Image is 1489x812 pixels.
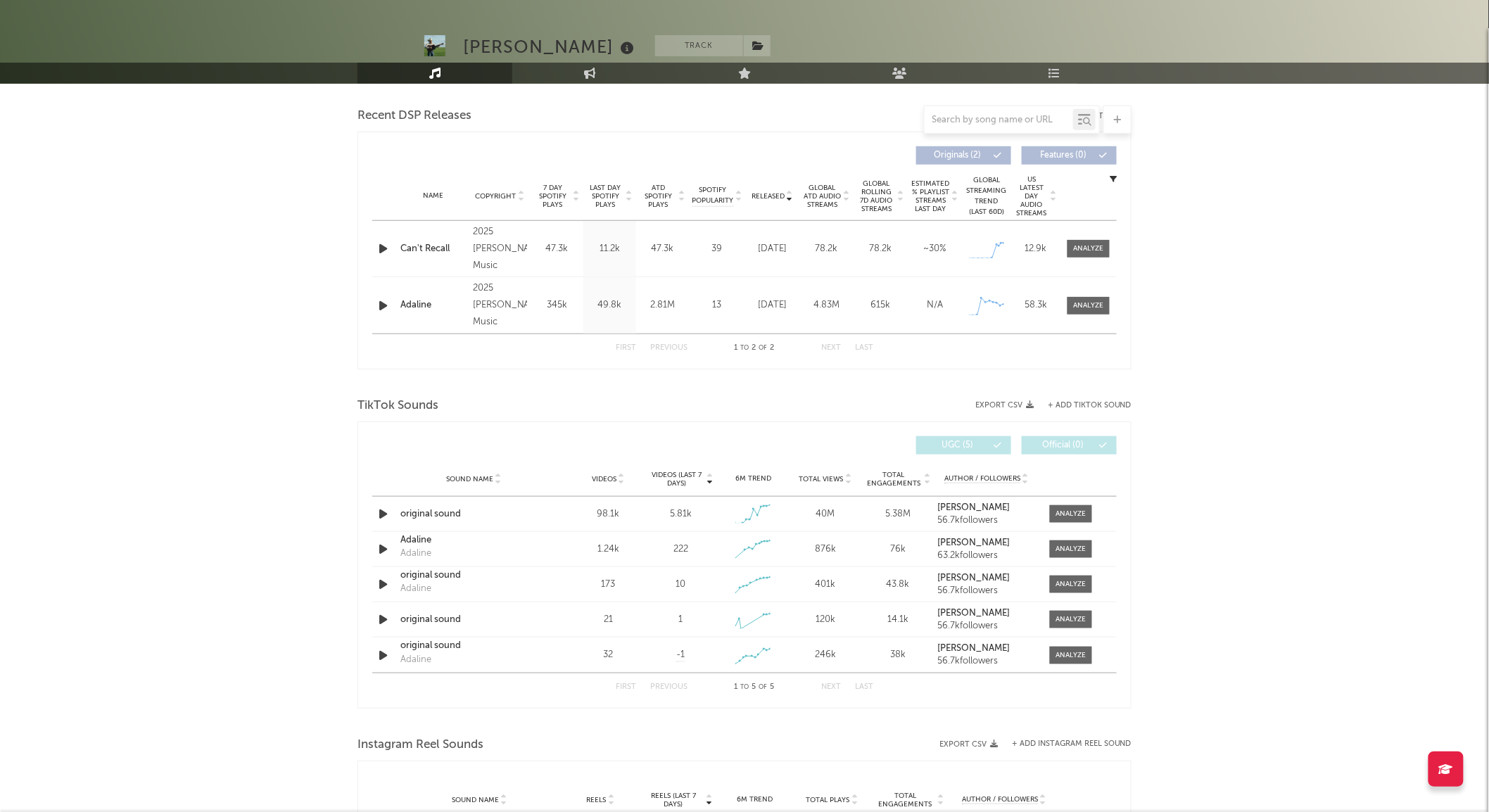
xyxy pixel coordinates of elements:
[749,242,796,256] div: [DATE]
[400,533,547,547] a: Adaline
[1022,146,1117,165] button: Features(0)
[803,242,850,256] div: 78.2k
[676,578,685,592] div: 10
[962,795,1038,804] span: Author / Followers
[821,344,841,352] button: Next
[938,586,1036,596] div: 56.7k followers
[463,35,638,58] div: [PERSON_NAME]
[866,507,931,521] div: 5.38M
[925,115,1073,126] input: Search by song name or URL
[759,345,768,351] span: of
[938,656,1036,666] div: 56.7k followers
[640,184,677,209] span: ATD Spotify Plays
[534,184,571,209] span: 7 Day Spotify Plays
[965,175,1008,217] div: Global Streaming Trend (Last 60D)
[821,683,841,691] button: Next
[576,648,641,662] div: 32
[676,648,685,662] span: -1
[938,573,1010,583] strong: [PERSON_NAME]
[866,648,931,662] div: 38k
[400,582,431,596] div: Adaline
[587,184,624,209] span: Last Day Spotify Plays
[857,242,904,256] div: 78.2k
[911,298,958,312] div: N/A
[1022,436,1117,455] button: Official(0)
[400,242,466,256] a: Can't Recall
[793,578,858,592] div: 401k
[650,344,688,352] button: Previous
[640,298,685,312] div: 2.81M
[655,35,743,56] button: Track
[1034,402,1132,410] button: + Add TikTok Sound
[576,578,641,592] div: 173
[357,398,438,414] span: TikTok Sounds
[650,683,688,691] button: Previous
[749,298,796,312] div: [DATE]
[692,242,742,256] div: 39
[803,298,850,312] div: 4.83M
[741,684,749,690] span: to
[400,507,547,521] a: original sound
[938,503,1010,512] strong: [PERSON_NAME]
[793,648,858,662] div: 246k
[866,578,931,592] div: 43.8k
[866,471,923,488] span: Total Engagements
[741,345,749,351] span: to
[534,298,580,312] div: 345k
[400,298,466,312] a: Adaline
[866,543,931,557] div: 76k
[452,796,499,804] span: Sound Name
[855,683,873,691] button: Last
[716,340,793,357] div: 1 2 2
[857,298,904,312] div: 615k
[925,151,990,160] span: Originals ( 2 )
[975,401,1034,410] button: Export CSV
[716,679,793,696] div: 1 5 5
[446,475,493,483] span: Sound Name
[473,280,527,331] div: 2025 [PERSON_NAME] Music
[587,242,633,256] div: 11.2k
[1031,151,1096,160] span: Features ( 0 )
[534,242,580,256] div: 47.3k
[400,569,547,583] a: original sound
[939,740,998,749] button: Export CSV
[1048,402,1132,410] button: + Add TikTok Sound
[866,613,931,627] div: 14.1k
[586,796,606,804] span: Reels
[576,543,641,557] div: 1.24k
[938,551,1036,561] div: 63.2k followers
[648,471,705,488] span: Videos (last 7 days)
[938,538,1036,548] a: [PERSON_NAME]
[1015,298,1057,312] div: 58.3k
[1015,175,1048,217] span: US Latest Day Audio Streams
[1031,441,1096,450] span: Official ( 0 )
[938,621,1036,631] div: 56.7k followers
[911,242,958,256] div: ~ 30 %
[793,613,858,627] div: 120k
[616,344,636,352] button: First
[1015,242,1057,256] div: 12.9k
[587,298,633,312] div: 49.8k
[678,613,683,627] div: 1
[752,192,785,201] span: Released
[803,184,842,209] span: Global ATD Audio Streams
[938,573,1036,583] a: [PERSON_NAME]
[855,344,873,352] button: Last
[400,191,466,201] div: Name
[642,792,704,808] span: Reels (last 7 days)
[944,474,1020,483] span: Author / Followers
[793,543,858,557] div: 876k
[938,609,1010,618] strong: [PERSON_NAME]
[911,179,950,213] span: Estimated % Playlist Streams Last Day
[673,543,688,557] div: 222
[938,609,1036,618] a: [PERSON_NAME]
[857,179,896,213] span: Global Rolling 7D Audio Streams
[616,683,636,691] button: First
[400,639,547,653] a: original sound
[806,796,850,804] span: Total Plays
[592,475,616,483] span: Videos
[400,653,431,667] div: Adaline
